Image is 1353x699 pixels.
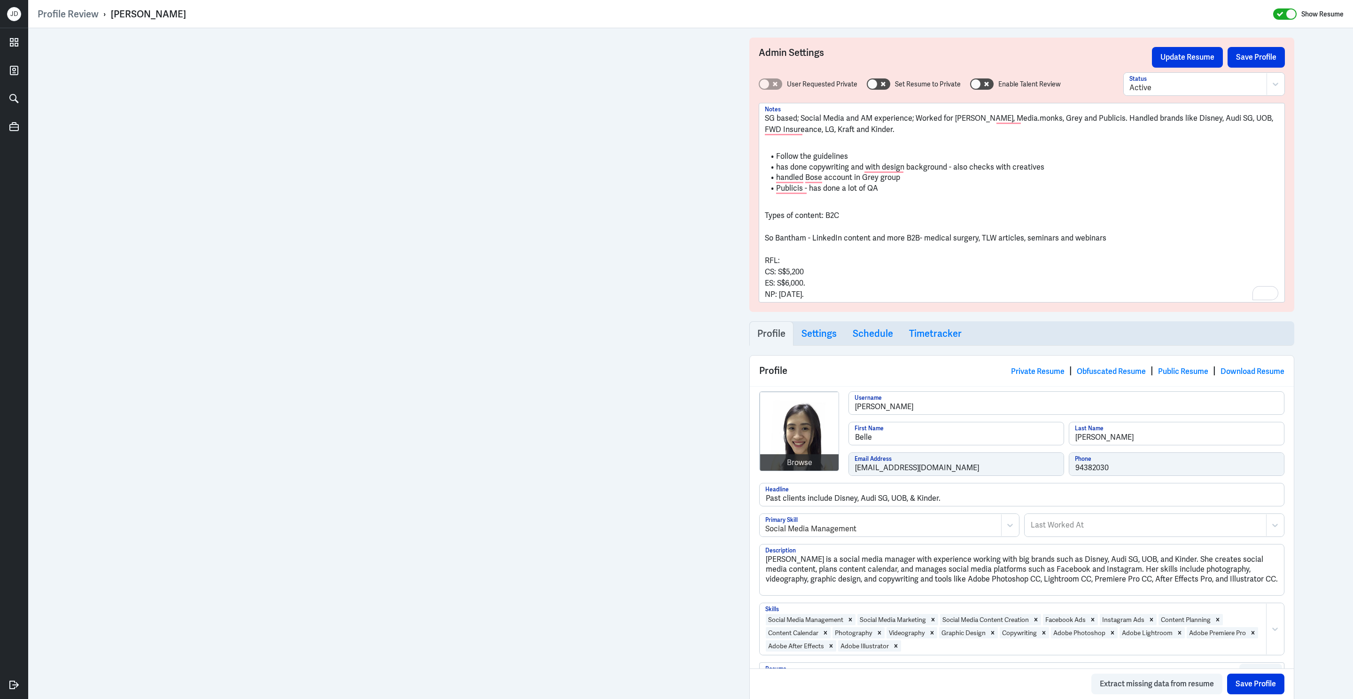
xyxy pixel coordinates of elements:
[765,626,832,639] div: Content CalendarRemove Content Calendar
[938,626,999,639] div: Graphic DesignRemove Graphic Design
[765,183,1279,194] li: Publicis - has done a lot of QA
[1213,614,1223,625] div: Remove Content Planning
[845,614,855,625] div: Remove Social Media Management
[759,47,1152,68] h3: Admin Settings
[1227,674,1284,694] button: Save Profile
[765,113,1279,135] p: SG based; Social Media and AM experience; Worked for [PERSON_NAME], Media.monks, Grey and Publici...
[765,151,1279,162] li: Follow the guidelines
[766,627,820,638] div: Content Calendar
[999,626,1050,639] div: CopywritingRemove Copywriting
[765,172,1279,183] li: handled Bose account in Grey group
[765,113,1279,300] div: To enrich screen reader interactions, please activate Accessibility in Grammarly extension settings
[874,627,885,638] div: Remove Photography
[849,453,1064,475] input: Email Address
[891,640,901,652] div: Remove Adobe Illustrator
[766,614,845,625] div: Social Media Management
[765,255,1279,266] p: RFL:
[853,328,893,339] h3: Schedule
[1088,614,1098,625] div: Remove Facebook Ads
[1042,613,1099,626] div: Facebook AdsRemove Facebook Ads
[757,328,785,339] h3: Profile
[1069,422,1284,445] input: Last Name
[1152,47,1223,68] button: Update Resume
[927,627,937,638] div: Remove Videography
[1091,674,1222,694] button: Extract missing data from resume
[832,627,874,638] div: Photography
[111,8,186,20] div: [PERSON_NAME]
[38,8,99,20] a: Profile Review
[765,233,1279,244] p: So Bantham - LinkedIn content and more B2B- medical surgery, TLW articles, seminars and webinars
[849,422,1064,445] input: First Name
[1000,627,1039,638] div: Copywriting
[1248,627,1258,638] div: Remove Adobe Premiere Pro
[1011,364,1284,378] div: | | |
[7,7,21,21] div: J D
[849,392,1284,414] input: Username
[1119,626,1186,639] div: Adobe LightroomRemove Adobe Lightroom
[1221,366,1284,376] a: Download Resume
[1228,47,1285,68] button: Save Profile
[1174,627,1185,638] div: Remove Adobe Lightroom
[750,356,1294,386] div: Profile
[1069,453,1284,475] input: Phone
[1077,366,1146,376] a: Obfuscated Resume
[838,640,891,652] div: Adobe Illustrator
[1050,626,1119,639] div: Adobe PhotoshopRemove Adobe Photoshop
[760,392,839,471] img: belle-cheng.jpg
[1186,626,1259,639] div: Adobe Premiere ProRemove Adobe Premiere Pro
[837,639,902,652] div: Adobe IllustratorRemove Adobe Illustrator
[820,627,831,638] div: Remove Content Calendar
[1043,614,1088,625] div: Facebook Ads
[787,457,812,468] div: Browse
[1031,614,1041,625] div: Remove Social Media Content Creation
[765,210,1279,221] p: Types of content: B2C
[886,626,938,639] div: VideographyRemove Videography
[826,640,836,652] div: Remove Adobe After Effects
[857,614,928,625] div: Social Media Marketing
[928,614,938,625] div: Remove Social Media Marketing
[1159,614,1213,625] div: Content Planning
[765,266,1279,278] p: CS: S$5,200
[1099,613,1158,626] div: Instagram AdsRemove Instagram Ads
[1146,614,1157,625] div: Remove Instagram Ads
[765,278,1279,289] p: ES: S$6,000.
[856,613,939,626] div: Social Media MarketingRemove Social Media Marketing
[765,162,1279,173] li: has done copywriting and with design background - also checks with creatives
[1107,627,1118,638] div: Remove Adobe Photoshop
[765,613,856,626] div: Social Media ManagementRemove Social Media Management
[998,79,1061,89] label: Enable Talent Review
[1158,366,1208,376] a: Public Resume
[1051,627,1107,638] div: Adobe Photoshop
[988,627,998,638] div: Remove Graphic Design
[766,640,826,652] div: Adobe After Effects
[760,483,1284,506] input: Headline
[765,289,1279,300] p: NP: [DATE].
[939,627,988,638] div: Graphic Design
[1158,613,1224,626] div: Content PlanningRemove Content Planning
[1301,8,1344,20] label: Show Resume
[940,614,1031,625] div: Social Media Content Creation
[1187,627,1248,638] div: Adobe Premiere Pro
[909,328,962,339] h3: Timetracker
[1039,627,1049,638] div: Remove Copywriting
[1120,627,1174,638] div: Adobe Lightroom
[832,626,886,639] div: PhotographyRemove Photography
[760,544,1284,595] textarea: [PERSON_NAME] is a social media manager with experience working with big brands such as Disney, A...
[765,639,837,652] div: Adobe After EffectsRemove Adobe After Effects
[87,38,632,690] iframe: https://ppcdn.hiredigital.com/users/7eb5b9bd/a/549634078/Belle_Resume_1.pdf?Expires=1755082360&Si...
[787,79,857,89] label: User Requested Private
[99,8,111,20] p: ›
[1100,614,1146,625] div: Instagram Ads
[1011,366,1065,376] a: Private Resume
[939,613,1042,626] div: Social Media Content CreationRemove Social Media Content Creation
[895,79,961,89] label: Set Resume to Private
[1239,664,1282,684] button: Browse
[886,627,927,638] div: Videography
[801,328,837,339] h3: Settings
